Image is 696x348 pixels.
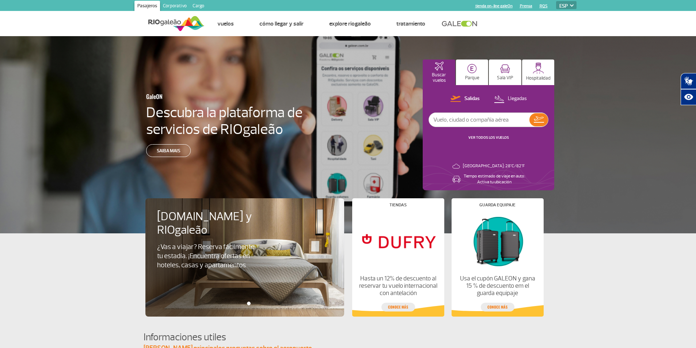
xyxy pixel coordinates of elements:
[157,210,273,237] h4: [DOMAIN_NAME] y RIOgaleão
[358,275,438,297] p: Hasta un 12% de descuento al reservar tu vuelo internacional con antelación
[540,4,548,8] a: RQS
[465,75,479,81] p: Parque
[448,94,482,104] button: Salidas
[160,1,190,12] a: Corporativo
[520,4,532,8] a: Prensa
[381,303,415,311] a: conoce más
[457,213,537,269] img: Guarda equipaje
[134,1,160,12] a: Pasajeros
[533,62,544,74] img: hospitality.svg
[457,275,537,297] p: Usa el cupón GALEON y gana 15 % de descuento em el guarda equipaje
[464,173,525,185] p: Tiempo estimado de viaje en auto: Activa tu ubicación
[500,64,510,73] img: vipRoom.svg
[681,73,696,105] div: Plugin de acessibilidade da Hand Talk.
[146,104,304,138] h4: Descubra la plataforma de servicios de RIOgaleão
[157,242,261,270] p: ¿Vas a viajar? Reserva fácilmente tu estadía. ¡Encuentra ofertas en hoteles, casas y apartamentos
[497,75,513,81] p: Sala VIP
[429,113,529,127] input: Vuelo, ciudad o compañía aérea
[508,95,527,102] p: Llegadas
[426,72,452,83] p: Buscar vuelos
[479,203,516,207] h4: Guarda equipaje
[526,76,551,81] p: Hospitalidad
[475,4,513,8] a: tienda on-line galeOn
[329,20,371,27] a: Explore RIOgaleão
[358,213,438,269] img: Tiendas
[681,73,696,89] button: Abrir tradutor de língua de sinais.
[144,330,553,344] h4: Informaciones utiles
[389,203,407,207] h4: Tiendas
[463,163,525,169] p: [GEOGRAPHIC_DATA]: 28°C/82°F
[681,89,696,105] button: Abrir recursos assistivos.
[423,60,455,85] button: Buscar vuelos
[259,20,304,27] a: Cómo llegar y salir
[146,144,191,157] a: Saiba mais
[435,62,444,70] img: airplaneHomeActive.svg
[146,89,268,104] h3: GaleON
[190,1,207,12] a: Cargo
[396,20,425,27] a: Tratamiento
[492,94,529,104] button: Llegadas
[522,60,555,85] button: Hospitalidad
[456,60,488,85] button: Parque
[481,303,514,311] a: conoce más
[157,210,332,270] a: [DOMAIN_NAME] y RIOgaleão¿Vas a viajar? Reserva fácilmente tu estadía. ¡Encuentra ofertas en hote...
[464,95,480,102] p: Salidas
[489,60,521,85] button: Sala VIP
[468,135,509,140] a: VER TODOS LOS VUELOS
[217,20,234,27] a: Vuelos
[467,64,477,73] img: carParkingHome.svg
[466,135,511,141] button: VER TODOS LOS VUELOS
